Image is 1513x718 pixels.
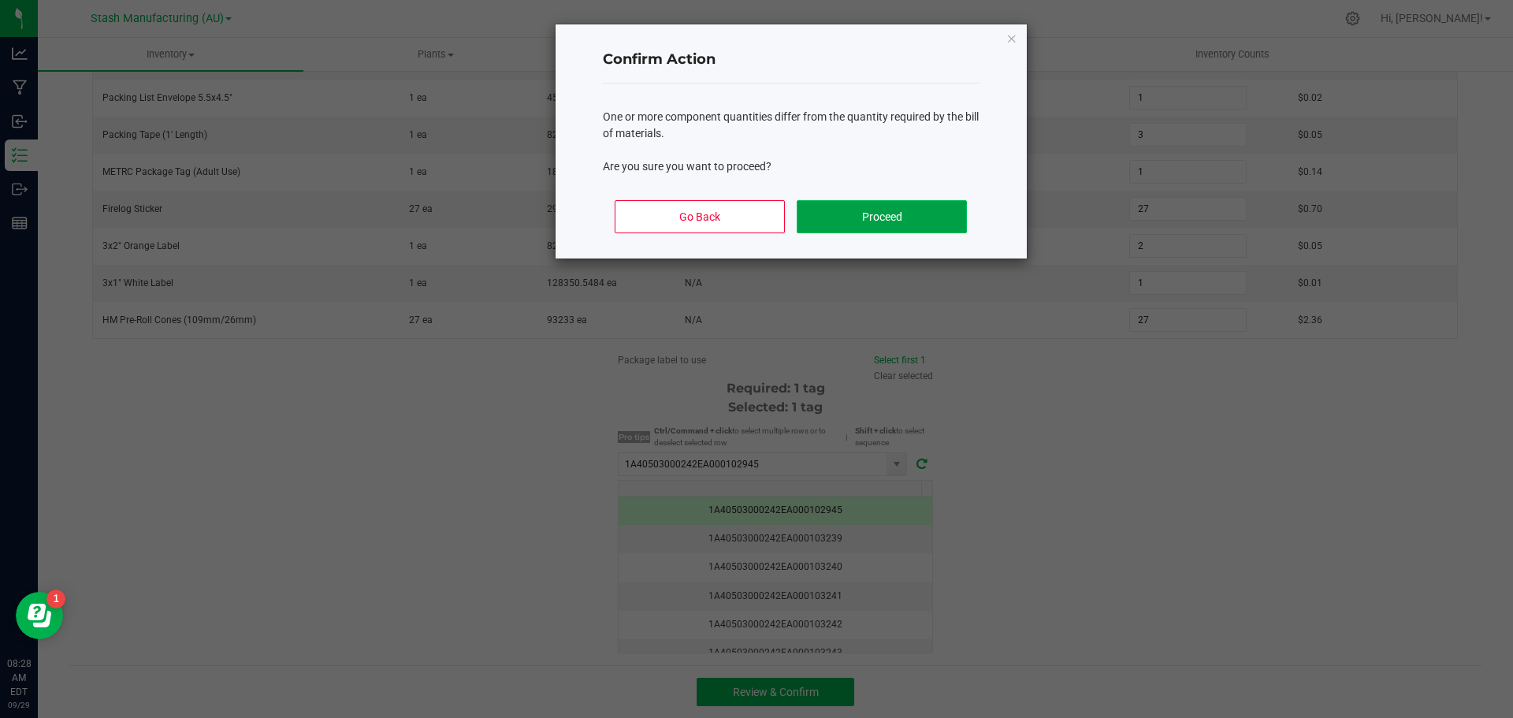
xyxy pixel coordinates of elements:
[46,590,65,608] iframe: Resource center unread badge
[1006,28,1017,47] button: Close
[603,50,980,70] h4: Confirm Action
[603,109,980,142] p: One or more component quantities differ from the quantity required by the bill of materials.
[16,592,63,639] iframe: Resource center
[615,200,784,233] button: Go Back
[603,158,980,175] p: Are you sure you want to proceed?
[797,200,966,233] button: Proceed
